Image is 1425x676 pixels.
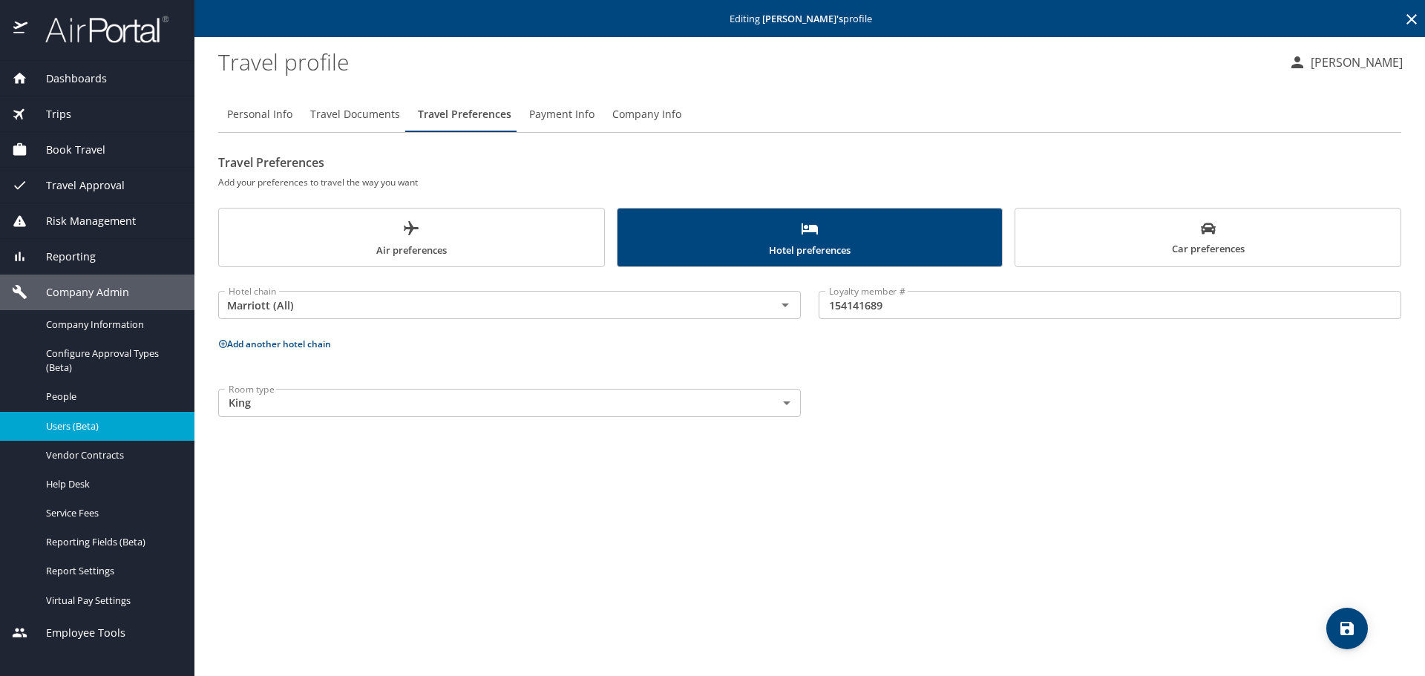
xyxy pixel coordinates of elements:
[228,220,595,259] span: Air preferences
[46,318,177,332] span: Company Information
[46,506,177,520] span: Service Fees
[1024,221,1392,257] span: Car preferences
[27,70,107,87] span: Dashboards
[310,105,400,124] span: Travel Documents
[46,564,177,578] span: Report Settings
[626,220,994,259] span: Hotel preferences
[46,347,177,375] span: Configure Approval Types (Beta)
[27,213,136,229] span: Risk Management
[27,142,105,158] span: Book Travel
[1326,608,1368,649] button: save
[775,295,796,315] button: Open
[27,284,129,301] span: Company Admin
[762,12,843,25] strong: [PERSON_NAME] 's
[1306,53,1403,71] p: [PERSON_NAME]
[218,389,801,417] div: King
[218,96,1401,132] div: Profile
[218,174,1401,190] h6: Add your preferences to travel the way you want
[27,249,96,265] span: Reporting
[46,419,177,433] span: Users (Beta)
[612,105,681,124] span: Company Info
[218,39,1277,85] h1: Travel profile
[46,594,177,608] span: Virtual Pay Settings
[223,295,753,315] input: Select a hotel chain
[218,338,331,350] button: Add another hotel chain
[46,535,177,549] span: Reporting Fields (Beta)
[27,177,125,194] span: Travel Approval
[1282,49,1409,76] button: [PERSON_NAME]
[199,14,1421,24] p: Editing profile
[27,106,71,122] span: Trips
[13,15,29,44] img: icon-airportal.png
[218,151,1401,174] h2: Travel Preferences
[218,208,1401,267] div: scrollable force tabs example
[418,105,511,124] span: Travel Preferences
[227,105,292,124] span: Personal Info
[27,625,125,641] span: Employee Tools
[46,448,177,462] span: Vendor Contracts
[529,105,594,124] span: Payment Info
[46,390,177,404] span: People
[46,477,177,491] span: Help Desk
[29,15,168,44] img: airportal-logo.png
